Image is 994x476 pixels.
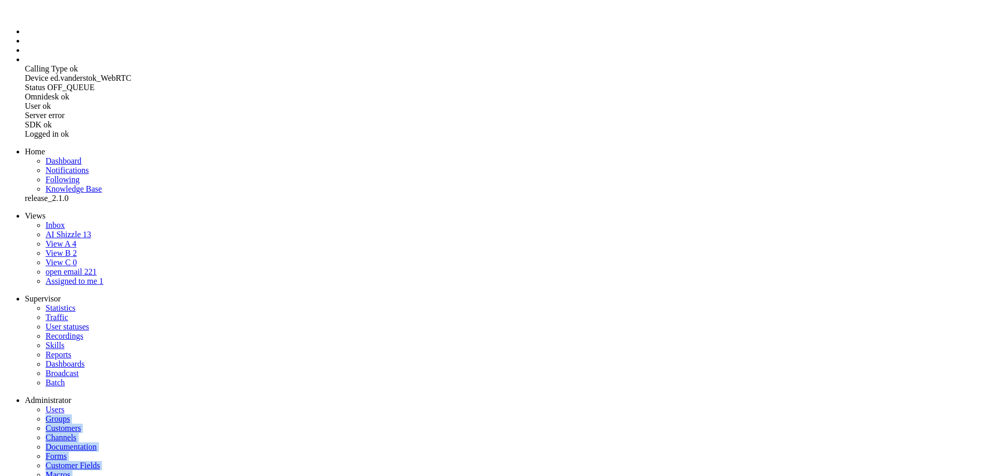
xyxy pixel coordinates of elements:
[46,461,100,470] a: Customer Fields
[46,277,104,285] a: Assigned to me 1
[50,74,131,82] span: ed.vanderstok_WebRTC
[46,304,76,312] a: translate('statistics')
[25,194,68,203] span: release_2.1.0
[46,424,81,432] a: Customers
[46,313,68,322] a: Traffic
[25,120,41,129] span: SDK
[49,111,65,120] span: error
[72,239,76,248] span: 4
[46,258,70,267] span: View C
[46,249,77,257] a: View B 2
[25,55,990,64] li: Admin menu
[61,92,69,101] span: ok
[46,341,64,350] a: Skills
[46,156,81,165] span: Dashboard
[46,369,79,378] a: Broadcast
[46,166,89,175] span: Notifications
[25,147,990,156] li: Home menu item
[25,27,990,36] li: Dashboard menu
[46,322,89,331] a: User statuses
[25,396,990,405] li: Administrator
[46,184,102,193] a: Knowledge base
[83,230,91,239] span: 13
[25,46,990,55] li: Supervisor menu
[99,277,104,285] span: 1
[25,129,59,138] span: Logged in
[46,378,65,387] a: Batch
[25,8,43,17] a: Omnidesk
[46,230,91,239] a: AI Shizzle 13
[46,331,83,340] a: Recordings
[46,359,85,368] a: Dashboards
[25,92,59,101] span: Omnidesk
[46,156,81,165] a: Dashboard menu item
[43,120,52,129] span: ok
[46,267,82,276] span: open email
[61,129,69,138] span: ok
[25,102,40,110] span: User
[25,64,68,73] span: Calling Type
[72,249,77,257] span: 2
[46,433,77,442] a: Channels
[42,102,51,110] span: ok
[46,175,80,184] a: Following
[46,249,70,257] span: View B
[25,211,990,221] li: Views
[46,452,67,460] a: Forms
[46,166,89,175] a: Notifications menu item
[25,294,990,304] li: Supervisor
[25,111,47,120] span: Server
[46,267,97,276] a: open email 221
[46,239,76,248] a: View A 4
[25,74,48,82] span: Device
[46,239,70,248] span: View A
[25,83,45,92] span: Status
[46,350,71,359] a: Reports
[46,184,102,193] span: Knowledge Base
[46,258,77,267] a: View C 0
[46,277,97,285] span: Assigned to me
[84,267,97,276] span: 221
[46,304,76,312] span: Statistics
[70,64,78,73] span: ok
[25,36,990,46] li: Tickets menu
[46,405,64,414] a: Users
[47,83,95,92] span: OFF_QUEUE
[46,230,81,239] span: AI Shizzle
[4,8,990,139] ul: Menu
[46,442,97,451] a: Documentation
[46,414,70,423] a: Groups
[4,147,990,203] ul: dashboard menu items
[72,258,77,267] span: 0
[46,221,65,229] a: Inbox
